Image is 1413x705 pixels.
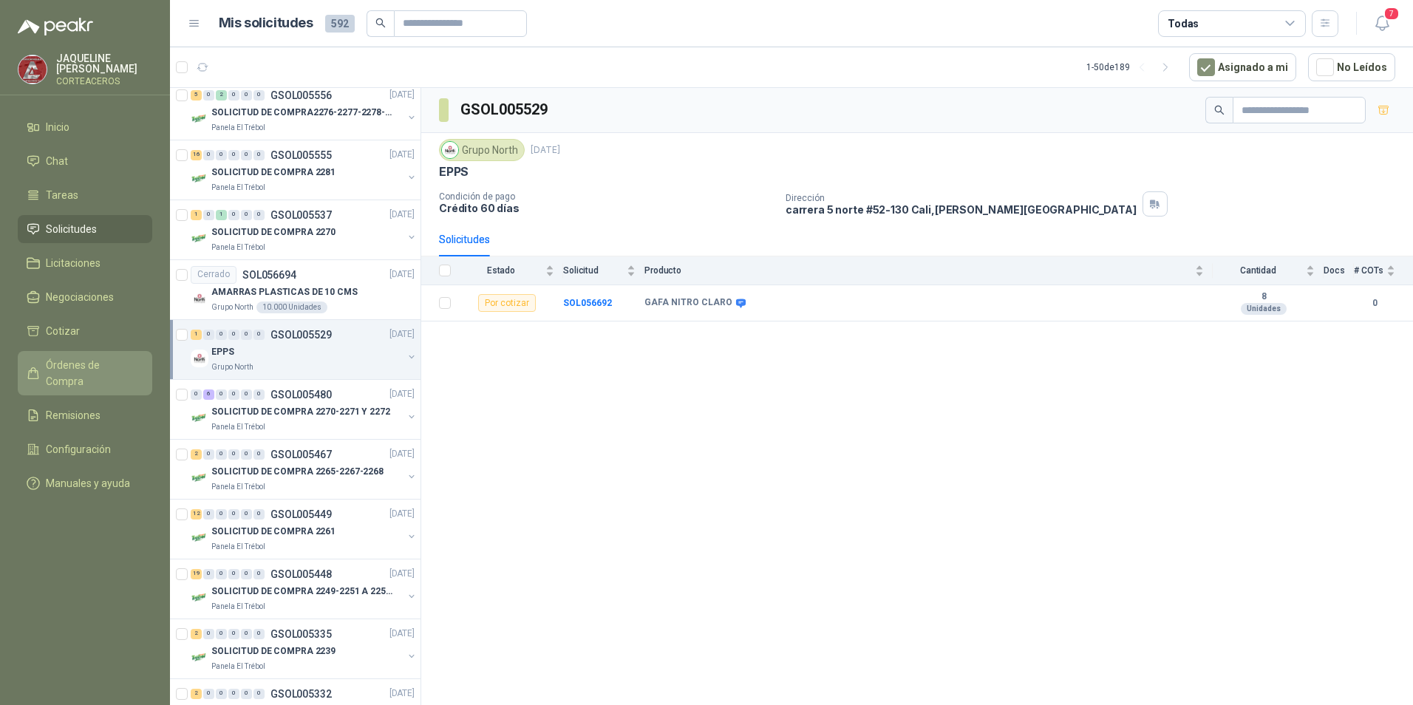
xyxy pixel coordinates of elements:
img: Logo peakr [18,18,93,35]
h3: GSOL005529 [460,98,550,121]
span: Cantidad [1213,265,1303,276]
p: SOLICITUD DE COMPRA2276-2277-2278-2284-2285- [211,106,395,120]
div: 2 [216,90,227,101]
h1: Mis solicitudes [219,13,313,34]
b: 0 [1354,296,1395,310]
p: [DATE] [389,567,415,581]
div: 0 [203,90,214,101]
th: Producto [644,256,1213,285]
div: 0 [228,389,239,400]
div: 0 [253,389,265,400]
div: 0 [228,210,239,220]
a: 2 0 0 0 0 0 GSOL005335[DATE] Company LogoSOLICITUD DE COMPRA 2239Panela El Trébol [191,625,418,672]
a: Órdenes de Compra [18,351,152,395]
div: 0 [241,689,252,699]
a: Configuración [18,435,152,463]
span: 7 [1383,7,1400,21]
div: 0 [203,449,214,460]
div: 0 [216,689,227,699]
p: EPPS [211,345,234,359]
th: Cantidad [1213,256,1324,285]
div: Unidades [1241,303,1287,315]
div: 1 [191,330,202,340]
div: 1 [191,210,202,220]
span: Tareas [46,187,78,203]
button: No Leídos [1308,53,1395,81]
th: Docs [1324,256,1354,285]
p: SOL056694 [242,270,296,280]
img: Company Logo [191,290,208,307]
p: GSOL005529 [270,330,332,340]
p: Dirección [786,193,1137,203]
div: 0 [203,689,214,699]
th: Solicitud [563,256,644,285]
div: 0 [241,90,252,101]
span: Configuración [46,441,111,457]
p: [DATE] [389,387,415,401]
p: Crédito 60 días [439,202,774,214]
b: GAFA NITRO CLARO [644,297,732,309]
p: GSOL005556 [270,90,332,101]
p: GSOL005480 [270,389,332,400]
div: 0 [241,569,252,579]
p: AMARRAS PLASTICAS DE 10 CMS [211,285,358,299]
div: 0 [241,449,252,460]
img: Company Logo [442,142,458,158]
div: 19 [191,569,202,579]
p: GSOL005332 [270,689,332,699]
p: GSOL005467 [270,449,332,460]
p: Panela El Trébol [211,481,265,493]
img: Company Logo [191,589,208,607]
a: Solicitudes [18,215,152,243]
span: Chat [46,153,68,169]
p: Panela El Trébol [211,122,265,134]
img: Company Logo [18,55,47,84]
img: Company Logo [191,649,208,667]
a: 5 0 2 0 0 0 GSOL005556[DATE] Company LogoSOLICITUD DE COMPRA2276-2277-2278-2284-2285-Panela El Tr... [191,86,418,134]
div: 5 [191,90,202,101]
div: 0 [216,330,227,340]
div: 0 [241,210,252,220]
div: 0 [228,150,239,160]
p: [DATE] [389,268,415,282]
div: 0 [253,629,265,639]
a: Tareas [18,181,152,209]
th: # COTs [1354,256,1413,285]
a: 0 6 0 0 0 0 GSOL005480[DATE] Company LogoSOLICITUD DE COMPRA 2270-2271 Y 2272Panela El Trébol [191,386,418,433]
span: Inicio [46,119,69,135]
p: Panela El Trébol [211,182,265,194]
button: 7 [1369,10,1395,37]
a: 19 0 0 0 0 0 GSOL005448[DATE] Company LogoSOLICITUD DE COMPRA 2249-2251 A 2256-2258 Y 2262Panela ... [191,565,418,613]
th: Estado [460,256,563,285]
span: Solicitudes [46,221,97,237]
a: Manuales y ayuda [18,469,152,497]
div: 0 [216,509,227,520]
div: 2 [191,689,202,699]
div: 0 [216,449,227,460]
p: SOLICITUD DE COMPRA 2270-2271 Y 2272 [211,405,390,419]
p: [DATE] [389,687,415,701]
p: Grupo North [211,302,253,313]
div: 0 [216,569,227,579]
div: 12 [191,509,202,520]
div: 0 [228,90,239,101]
a: 2 0 0 0 0 0 GSOL005467[DATE] Company LogoSOLICITUD DE COMPRA 2265-2267-2268Panela El Trébol [191,446,418,493]
div: 0 [228,569,239,579]
a: SOL056692 [563,298,612,308]
div: 0 [203,509,214,520]
a: Licitaciones [18,249,152,277]
div: 0 [216,629,227,639]
div: 0 [253,449,265,460]
div: 16 [191,150,202,160]
p: carrera 5 norte #52-130 Cali , [PERSON_NAME][GEOGRAPHIC_DATA] [786,203,1137,216]
p: SOLICITUD DE COMPRA 2261 [211,525,336,539]
div: 0 [228,629,239,639]
a: CerradoSOL056694[DATE] Company LogoAMARRAS PLASTICAS DE 10 CMSGrupo North10.000 Unidades [170,260,421,320]
a: 12 0 0 0 0 0 GSOL005449[DATE] Company LogoSOLICITUD DE COMPRA 2261Panela El Trébol [191,505,418,553]
a: Inicio [18,113,152,141]
div: 0 [203,330,214,340]
div: Grupo North [439,139,525,161]
b: 8 [1213,291,1315,303]
div: 0 [216,150,227,160]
